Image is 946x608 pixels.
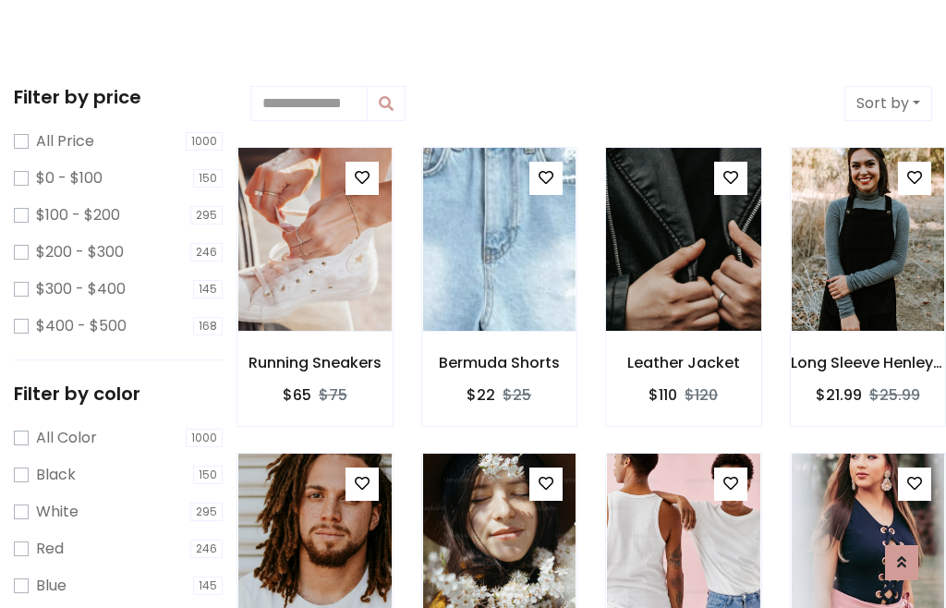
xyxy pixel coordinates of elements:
[606,354,761,371] h6: Leather Jacket
[14,86,223,108] h5: Filter by price
[791,354,946,371] h6: Long Sleeve Henley T-Shirt
[190,206,223,225] span: 295
[36,538,64,560] label: Red
[319,384,347,406] del: $75
[36,427,97,449] label: All Color
[869,384,920,406] del: $25.99
[36,204,120,226] label: $100 - $200
[193,466,223,484] span: 150
[190,540,223,558] span: 246
[36,315,127,337] label: $400 - $500
[36,464,76,486] label: Black
[422,354,577,371] h6: Bermuda Shorts
[36,278,126,300] label: $300 - $400
[186,429,223,447] span: 1000
[193,169,223,188] span: 150
[186,132,223,151] span: 1000
[283,386,311,404] h6: $65
[36,501,79,523] label: White
[844,86,932,121] button: Sort by
[237,354,393,371] h6: Running Sneakers
[36,130,94,152] label: All Price
[190,503,223,521] span: 295
[36,575,67,597] label: Blue
[816,386,862,404] h6: $21.99
[503,384,531,406] del: $25
[193,317,223,335] span: 168
[193,280,223,298] span: 145
[36,241,124,263] label: $200 - $300
[685,384,718,406] del: $120
[193,577,223,595] span: 145
[36,167,103,189] label: $0 - $100
[190,243,223,261] span: 246
[649,386,677,404] h6: $110
[467,386,495,404] h6: $22
[14,383,223,405] h5: Filter by color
